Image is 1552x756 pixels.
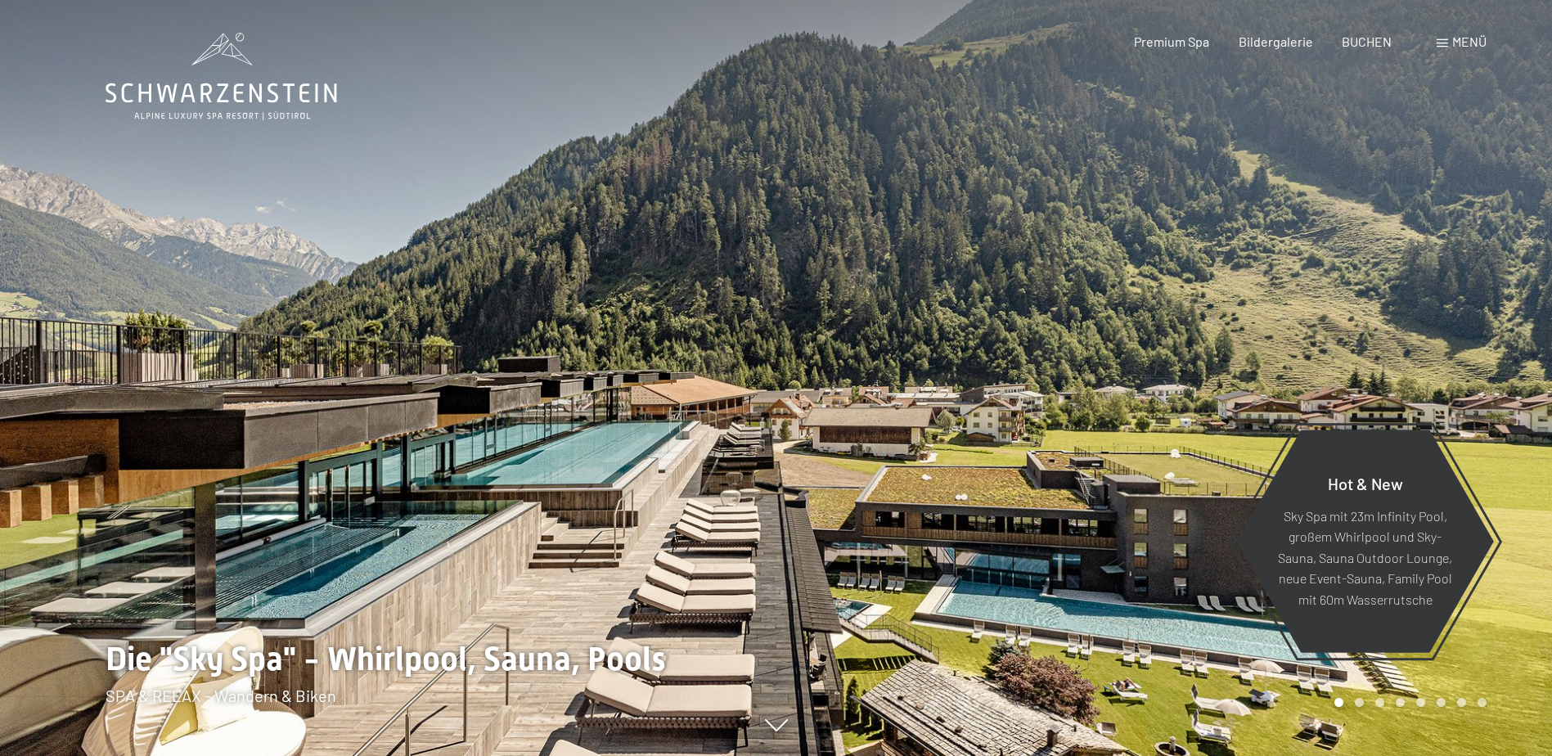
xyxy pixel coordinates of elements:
span: Menü [1452,34,1487,49]
a: Premium Spa [1134,34,1209,49]
div: Carousel Page 6 [1437,698,1446,707]
p: Sky Spa mit 23m Infinity Pool, großem Whirlpool und Sky-Sauna, Sauna Outdoor Lounge, neue Event-S... [1276,505,1454,610]
span: Hot & New [1328,473,1403,493]
div: Carousel Page 2 [1355,698,1364,707]
a: BUCHEN [1342,34,1392,49]
a: Hot & New Sky Spa mit 23m Infinity Pool, großem Whirlpool und Sky-Sauna, Sauna Outdoor Lounge, ne... [1235,429,1495,654]
div: Carousel Page 4 [1396,698,1405,707]
div: Carousel Page 5 [1416,698,1425,707]
a: Bildergalerie [1239,34,1313,49]
div: Carousel Page 1 (Current Slide) [1334,698,1343,707]
div: Carousel Pagination [1329,698,1487,707]
div: Carousel Page 8 [1478,698,1487,707]
div: Carousel Page 7 [1457,698,1466,707]
div: Carousel Page 3 [1375,698,1384,707]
